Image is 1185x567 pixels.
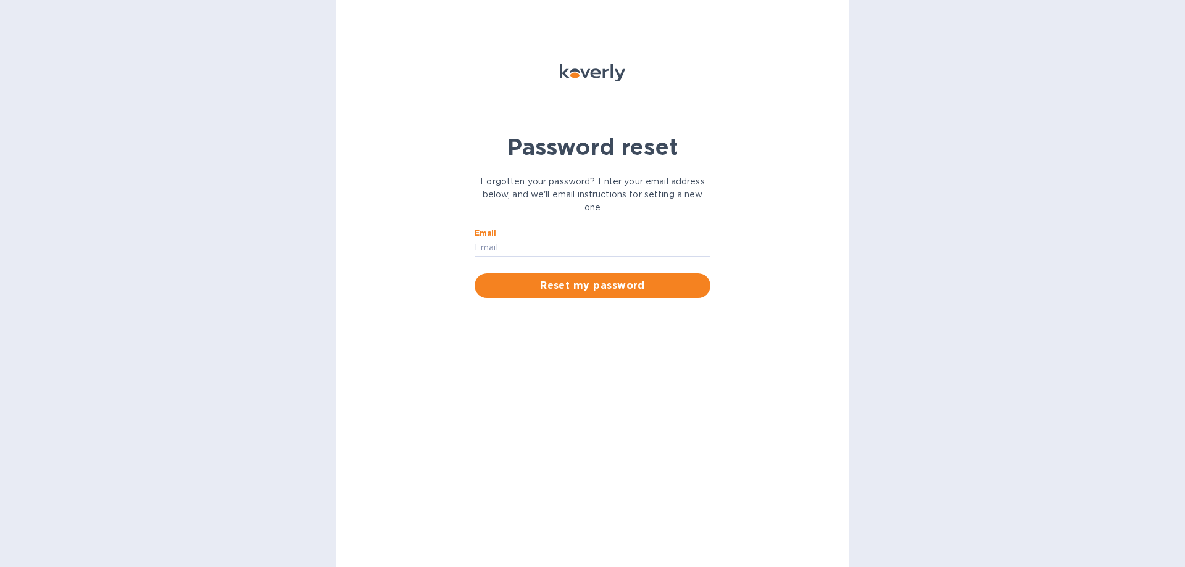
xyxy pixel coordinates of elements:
[475,230,496,237] label: Email
[484,278,701,293] span: Reset my password
[560,64,625,81] img: Koverly
[507,133,678,160] b: Password reset
[475,239,710,257] input: Email
[475,175,710,214] p: Forgotten your password? Enter your email address below, and we'll email instructions for setting...
[475,273,710,298] button: Reset my password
